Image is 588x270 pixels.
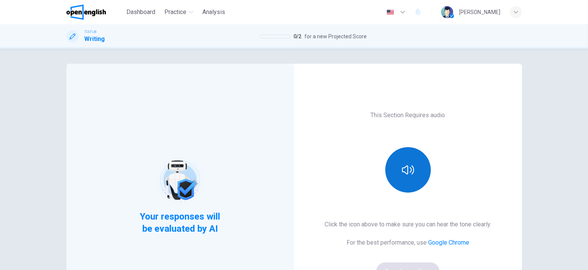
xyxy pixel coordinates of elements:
img: Profile picture [441,6,453,18]
h6: This Section Requires audio [371,111,445,120]
span: for a new Projected Score [304,32,367,41]
span: Analysis [202,8,225,17]
button: Practice [161,5,196,19]
button: Analysis [199,5,228,19]
span: Practice [164,8,186,17]
span: Dashboard [126,8,155,17]
span: TOEFL® [85,29,97,35]
h1: Writing [85,35,105,44]
button: Dashboard [123,5,158,19]
a: Google Chrome [428,239,469,246]
img: OpenEnglish logo [66,5,106,20]
div: [PERSON_NAME] [459,8,501,17]
img: en [386,9,395,15]
span: 0 / 2 [293,32,301,41]
a: OpenEnglish logo [66,5,124,20]
img: robot icon [156,156,204,204]
h6: For the best performance, use [347,238,469,247]
span: Your responses will be evaluated by AI [134,210,226,235]
h6: Click the icon above to make sure you can hear the tone clearly. [325,220,491,229]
